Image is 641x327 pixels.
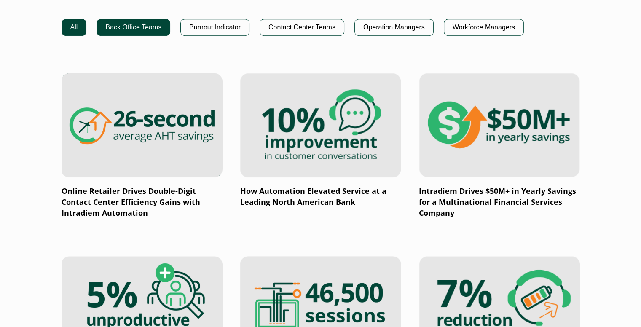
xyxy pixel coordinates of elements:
[444,19,524,36] button: Workforce Managers
[240,73,401,208] a: How Automation Elevated Service at a Leading North American Bank
[419,186,580,219] p: Intradiem Drives $50M+ in Yearly Savings for a Multinational Financial Services Company
[260,19,344,36] button: Contact Center Teams
[419,73,580,219] a: Intradiem Drives $50M+ in Yearly Savings for a Multinational Financial Services Company
[240,186,401,208] p: How Automation Elevated Service at a Leading North American Bank
[354,19,434,36] button: Operation Managers
[62,186,223,219] p: Online Retailer Drives Double-Digit Contact Center Efficiency Gains with Intradiem Automation
[62,73,223,219] a: Online Retailer Drives Double-Digit Contact Center Efficiency Gains with Intradiem Automation
[180,19,249,36] button: Burnout Indicator
[62,19,87,36] button: All
[97,19,170,36] button: Back Office Teams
